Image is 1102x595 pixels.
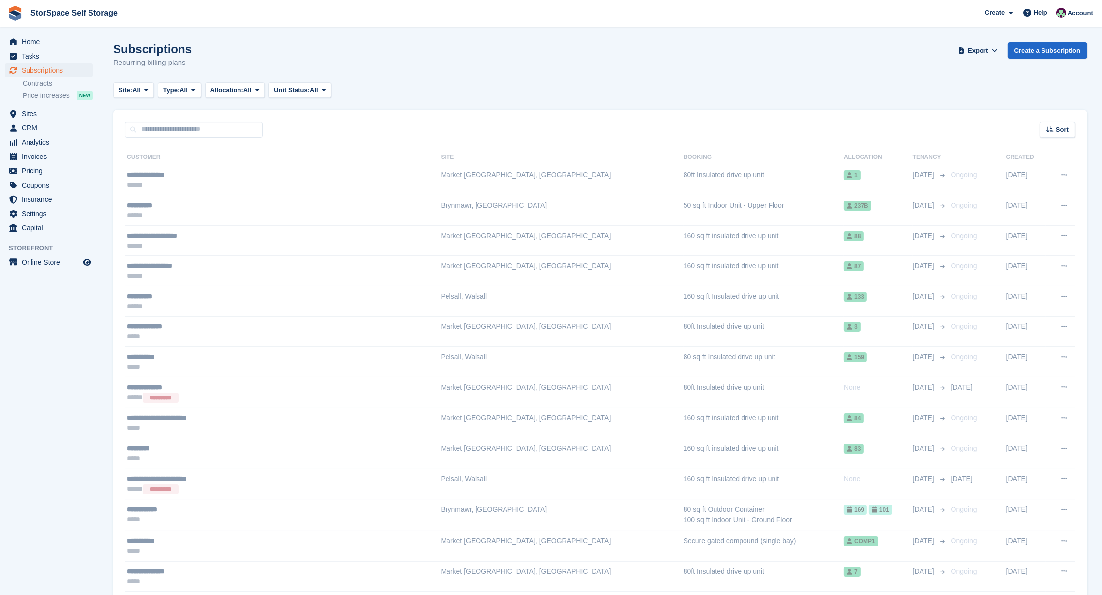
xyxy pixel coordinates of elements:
[23,79,93,88] a: Contracts
[1034,8,1047,18] span: Help
[22,150,81,163] span: Invoices
[81,256,93,268] a: Preview store
[22,49,81,63] span: Tasks
[5,107,93,121] a: menu
[985,8,1005,18] span: Create
[5,121,93,135] a: menu
[77,91,93,100] div: NEW
[113,42,192,56] h1: Subscriptions
[5,63,93,77] a: menu
[22,121,81,135] span: CRM
[27,5,121,21] a: StorSpace Self Storage
[5,255,93,269] a: menu
[23,90,93,101] a: Price increases NEW
[22,164,81,178] span: Pricing
[1068,8,1093,18] span: Account
[5,164,93,178] a: menu
[956,42,1000,59] button: Export
[22,135,81,149] span: Analytics
[5,135,93,149] a: menu
[22,35,81,49] span: Home
[22,221,81,235] span: Capital
[22,207,81,220] span: Settings
[5,221,93,235] a: menu
[22,107,81,121] span: Sites
[5,192,93,206] a: menu
[5,178,93,192] a: menu
[22,63,81,77] span: Subscriptions
[5,150,93,163] a: menu
[22,192,81,206] span: Insurance
[5,35,93,49] a: menu
[9,243,98,253] span: Storefront
[1008,42,1087,59] a: Create a Subscription
[22,255,81,269] span: Online Store
[5,49,93,63] a: menu
[8,6,23,21] img: stora-icon-8386f47178a22dfd0bd8f6a31ec36ba5ce8667c1dd55bd0f319d3a0aa187defe.svg
[968,46,988,56] span: Export
[1056,8,1066,18] img: Ross Hadlington
[22,178,81,192] span: Coupons
[23,91,70,100] span: Price increases
[113,57,192,68] p: Recurring billing plans
[5,207,93,220] a: menu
